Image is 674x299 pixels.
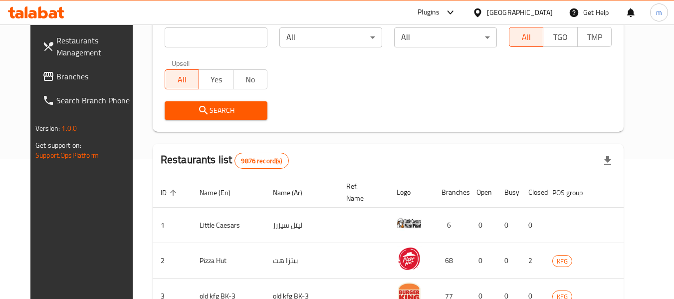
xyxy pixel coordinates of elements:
[596,149,620,173] div: Export file
[418,6,440,18] div: Plugins
[520,208,544,243] td: 0
[273,187,315,199] span: Name (Ar)
[397,246,422,271] img: Pizza Hut
[35,149,99,162] a: Support.OpsPlatform
[468,243,496,279] td: 0
[235,156,288,166] span: 9876 record(s)
[56,94,135,106] span: Search Branch Phone
[496,243,520,279] td: 0
[61,122,77,135] span: 1.0.0
[434,208,468,243] td: 6
[552,187,596,199] span: POS group
[165,27,267,47] input: Search for restaurant name or ID..
[56,70,135,82] span: Branches
[553,256,572,267] span: KFG
[513,30,539,44] span: All
[520,243,544,279] td: 2
[173,104,259,117] span: Search
[346,180,377,204] span: Ref. Name
[397,211,422,236] img: Little Caesars
[192,243,265,279] td: Pizza Hut
[434,177,468,208] th: Branches
[192,208,265,243] td: Little Caesars
[233,69,267,89] button: No
[509,27,543,47] button: All
[234,153,288,169] div: Total records count
[468,208,496,243] td: 0
[496,208,520,243] td: 0
[169,72,195,87] span: All
[34,64,143,88] a: Branches
[582,30,608,44] span: TMP
[265,243,338,279] td: بيتزا هت
[520,177,544,208] th: Closed
[279,27,382,47] div: All
[35,139,81,152] span: Get support on:
[199,69,233,89] button: Yes
[172,59,190,66] label: Upsell
[165,69,199,89] button: All
[577,27,612,47] button: TMP
[543,27,577,47] button: TGO
[203,72,229,87] span: Yes
[394,27,497,47] div: All
[656,7,662,18] span: m
[56,34,135,58] span: Restaurants Management
[468,177,496,208] th: Open
[161,187,180,199] span: ID
[434,243,468,279] td: 68
[237,72,263,87] span: No
[265,208,338,243] td: ليتل سيزرز
[153,208,192,243] td: 1
[200,187,243,199] span: Name (En)
[165,101,267,120] button: Search
[487,7,553,18] div: [GEOGRAPHIC_DATA]
[34,88,143,112] a: Search Branch Phone
[389,177,434,208] th: Logo
[34,28,143,64] a: Restaurants Management
[35,122,60,135] span: Version:
[153,243,192,279] td: 2
[547,30,573,44] span: TGO
[496,177,520,208] th: Busy
[161,152,289,169] h2: Restaurants list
